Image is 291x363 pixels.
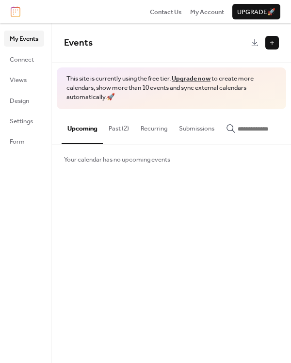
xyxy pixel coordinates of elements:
a: Settings [4,113,44,129]
span: Events [64,34,93,52]
span: My Events [10,34,38,44]
button: Upcoming [62,109,103,144]
button: Past (2) [103,109,135,143]
button: Recurring [135,109,173,143]
a: My Events [4,31,44,46]
a: Connect [4,51,44,67]
span: Views [10,75,27,85]
span: Settings [10,116,33,126]
button: Submissions [173,109,220,143]
span: Your calendar has no upcoming events [64,155,170,165]
span: Form [10,137,25,147]
a: My Account [190,7,224,16]
span: Upgrade 🚀 [237,7,275,17]
a: Form [4,133,44,149]
a: Contact Us [150,7,182,16]
a: Upgrade now [172,72,210,85]
img: logo [11,6,20,17]
span: This site is currently using the free tier. to create more calendars, show more than 10 events an... [66,74,276,102]
span: Connect [10,55,34,65]
span: Design [10,96,29,106]
a: Views [4,72,44,87]
a: Design [4,93,44,108]
button: Upgrade🚀 [232,4,280,19]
